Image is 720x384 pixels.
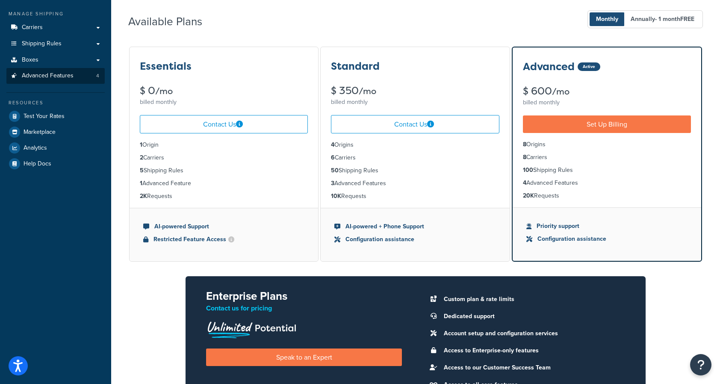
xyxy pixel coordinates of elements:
[552,86,570,97] small: /mo
[140,153,308,162] li: Carriers
[331,179,334,188] strong: 3
[22,56,38,64] span: Boxes
[140,86,308,96] div: $ 0
[523,178,691,188] li: Advanced Features
[331,192,341,201] strong: 10K
[523,178,526,187] strong: 4
[6,20,105,35] a: Carriers
[143,222,304,231] li: AI-powered Support
[140,192,308,201] li: Requests
[128,15,215,28] h2: Available Plans
[22,24,43,31] span: Carriers
[680,15,694,24] b: FREE
[24,129,56,136] span: Marketplace
[24,113,65,120] span: Test Your Rates
[6,52,105,68] a: Boxes
[24,145,47,152] span: Analytics
[523,115,691,133] a: Set Up Billing
[6,10,105,18] div: Manage Shipping
[206,302,402,314] p: Contact us for pricing
[523,140,526,149] strong: 8
[523,153,526,162] strong: 8
[96,72,99,80] span: 4
[523,97,691,109] div: billed monthly
[526,222,688,231] li: Priority support
[140,61,192,72] h3: Essentials
[24,160,51,168] span: Help Docs
[6,68,105,84] li: Advanced Features
[331,96,499,108] div: billed monthly
[331,61,380,72] h3: Standard
[523,140,691,149] li: Origins
[590,12,625,26] span: Monthly
[523,165,691,175] li: Shipping Rules
[587,10,703,28] button: Monthly Annually- 1 monthFREE
[334,222,496,231] li: AI-powered + Phone Support
[140,140,308,150] li: Origin
[206,349,402,366] a: Speak to an Expert
[523,61,575,72] h3: Advanced
[440,293,625,305] li: Custom plan & rate limits
[6,140,105,156] a: Analytics
[440,328,625,340] li: Account setup and configuration services
[206,290,402,302] h2: Enterprise Plans
[690,354,711,375] button: Open Resource Center
[140,140,142,149] strong: 1
[6,36,105,52] a: Shipping Rules
[155,85,173,97] small: /mo
[440,362,625,374] li: Access to our Customer Success Team
[140,192,147,201] strong: 2K
[140,115,308,133] a: Contact Us
[331,115,499,133] a: Contact Us
[140,179,142,188] strong: 1
[140,96,308,108] div: billed monthly
[359,85,376,97] small: /mo
[331,153,499,162] li: Carriers
[578,62,600,71] div: Active
[6,124,105,140] a: Marketplace
[331,140,499,150] li: Origins
[6,156,105,171] a: Help Docs
[331,179,499,188] li: Advanced Features
[22,72,74,80] span: Advanced Features
[523,191,691,201] li: Requests
[6,109,105,124] a: Test Your Rates
[140,166,308,175] li: Shipping Rules
[523,86,691,97] div: $ 600
[6,99,105,106] div: Resources
[140,179,308,188] li: Advanced Feature
[331,153,335,162] strong: 6
[331,86,499,96] div: $ 350
[624,12,701,26] span: Annually
[143,235,304,244] li: Restricted Feature Access
[22,40,62,47] span: Shipping Rules
[523,191,534,200] strong: 20K
[140,153,143,162] strong: 2
[440,310,625,322] li: Dedicated support
[331,166,499,175] li: Shipping Rules
[440,345,625,357] li: Access to Enterprise-only features
[206,319,297,338] img: Unlimited Potential
[331,166,339,175] strong: 50
[655,15,694,24] span: - 1 month
[140,166,144,175] strong: 5
[334,235,496,244] li: Configuration assistance
[526,234,688,244] li: Configuration assistance
[331,192,499,201] li: Requests
[523,165,533,174] strong: 100
[331,140,334,149] strong: 4
[523,153,691,162] li: Carriers
[6,68,105,84] a: Advanced Features 4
